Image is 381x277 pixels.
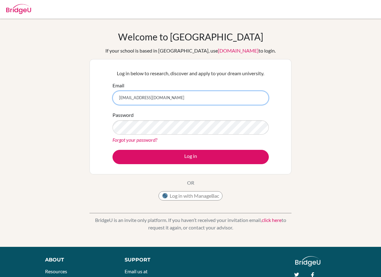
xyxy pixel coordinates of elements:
p: OR [187,179,194,187]
label: Email [112,82,124,89]
img: logo_white@2x-f4f0deed5e89b7ecb1c2cc34c3e3d731f90f0f143d5ea2071677605dd97b5244.png [295,256,320,266]
p: Log in below to research, discover and apply to your dream university. [112,70,269,77]
p: BridgeU is an invite only platform. If you haven’t received your invitation email, to request it ... [90,216,291,231]
div: About [45,256,111,264]
img: Bridge-U [6,4,31,14]
h1: Welcome to [GEOGRAPHIC_DATA] [118,31,263,42]
a: Resources [45,268,67,274]
a: click here [262,217,282,223]
button: Log in with ManageBac [158,191,223,201]
div: Support [125,256,184,264]
button: Log in [112,150,269,164]
div: If your school is based in [GEOGRAPHIC_DATA], use to login. [105,47,276,54]
a: [DOMAIN_NAME] [218,48,259,53]
a: Forgot your password? [112,137,157,143]
label: Password [112,111,134,119]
